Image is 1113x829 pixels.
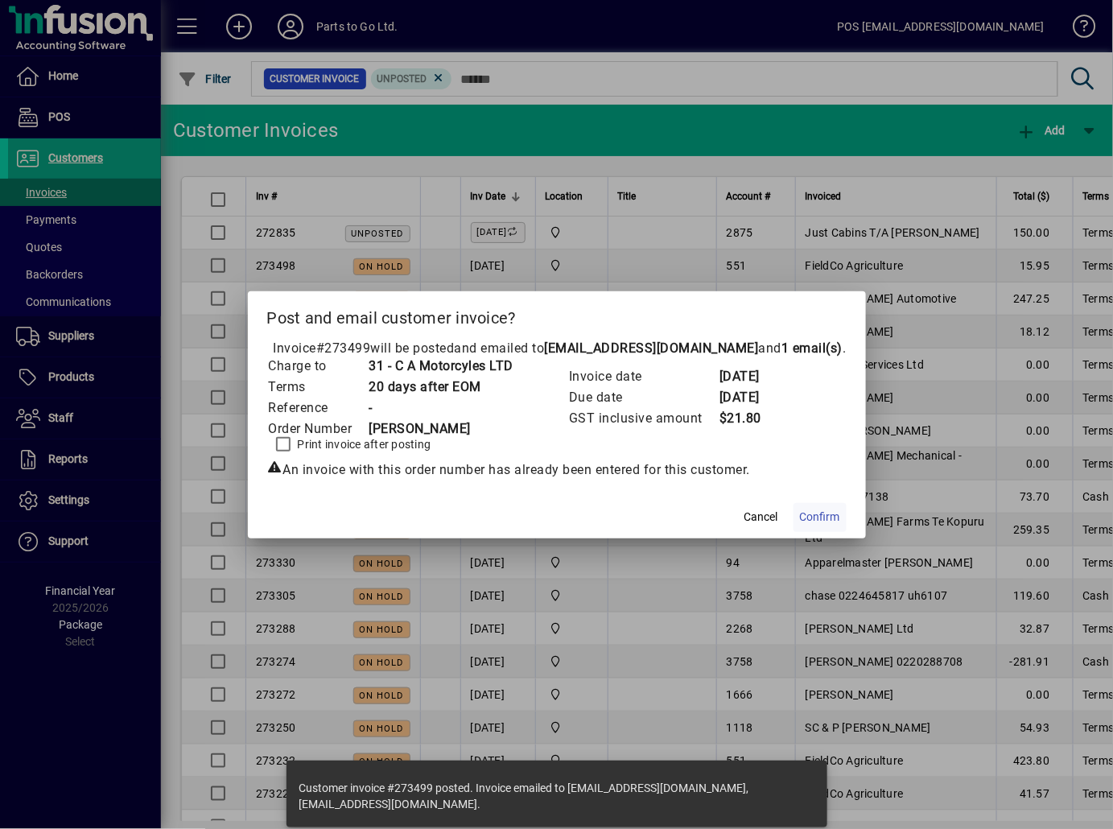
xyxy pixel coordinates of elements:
td: Terms [268,377,369,398]
td: Order Number [268,419,369,439]
td: Reference [268,398,369,419]
span: and [759,340,843,356]
td: [DATE] [719,387,783,408]
button: Cancel [736,503,787,532]
td: Invoice date [568,366,719,387]
span: #273499 [316,340,371,356]
td: $21.80 [719,408,783,429]
button: Confirm [794,503,847,532]
span: Cancel [744,509,778,526]
p: Invoice will be posted . [267,339,847,358]
td: - [369,398,514,419]
td: [PERSON_NAME] [369,419,514,439]
span: and emailed to [455,340,843,356]
td: GST inclusive amount [568,408,719,429]
td: Charge to [268,356,369,377]
td: Due date [568,387,719,408]
b: [EMAIL_ADDRESS][DOMAIN_NAME] [545,340,759,356]
b: 1 email(s) [781,340,843,356]
div: Customer invoice #273499 posted. Invoice emailed to [EMAIL_ADDRESS][DOMAIN_NAME], [EMAIL_ADDRESS]... [299,780,798,812]
label: Print invoice after posting [295,436,431,452]
h2: Post and email customer invoice? [248,291,866,338]
td: [DATE] [719,366,783,387]
td: 31 - C A Motorcyles LTD [369,356,514,377]
td: 20 days after EOM [369,377,514,398]
span: Confirm [800,509,840,526]
div: An invoice with this order number has already been entered for this customer. [267,460,847,480]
